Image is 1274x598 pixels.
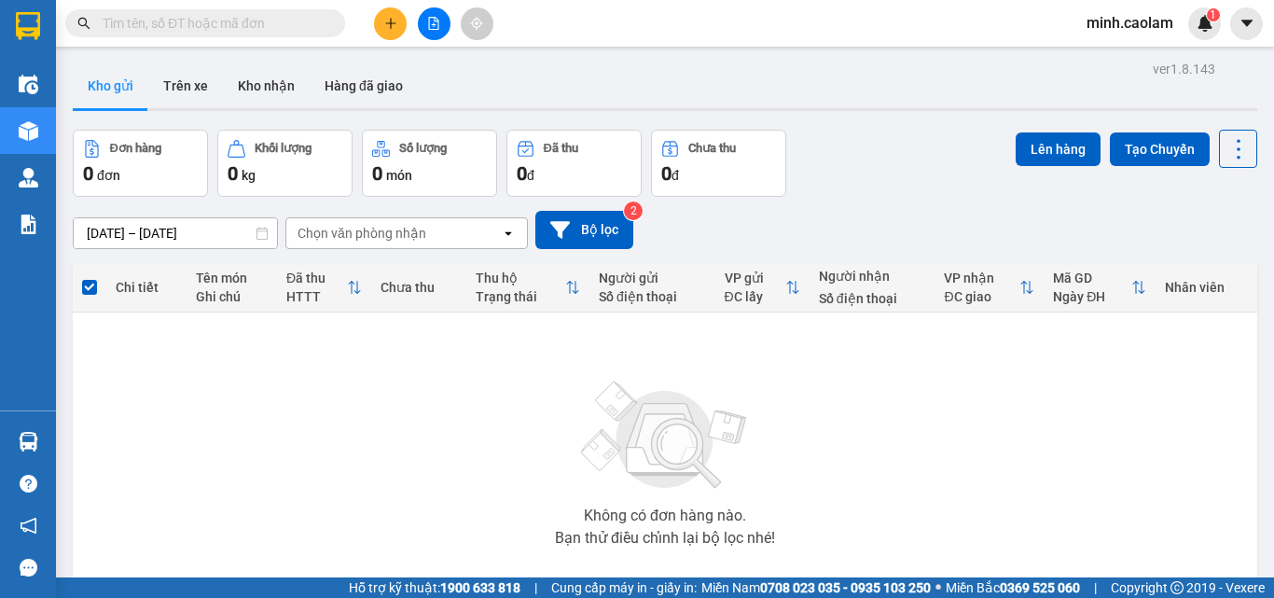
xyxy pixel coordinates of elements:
[935,263,1044,313] th: Toggle SortBy
[544,142,578,155] div: Đã thu
[399,142,447,155] div: Số lượng
[19,432,38,452] img: warehouse-icon
[1230,7,1263,40] button: caret-down
[555,531,775,546] div: Bạn thử điều chỉnh lại bộ lọc nhé!
[286,289,347,304] div: HTTT
[148,63,223,108] button: Trên xe
[672,168,679,183] span: đ
[381,280,456,295] div: Chưa thu
[73,63,148,108] button: Kho gửi
[501,226,516,241] svg: open
[349,577,520,598] span: Hỗ trợ kỹ thuật:
[624,202,643,220] sup: 2
[725,289,785,304] div: ĐC lấy
[599,289,706,304] div: Số điện thoại
[461,7,493,40] button: aim
[20,475,37,493] span: question-circle
[1053,289,1131,304] div: Ngày ĐH
[223,63,310,108] button: Kho nhận
[1153,59,1215,79] div: ver 1.8.143
[1207,8,1220,21] sup: 1
[1072,11,1188,35] span: minh.caolam
[103,13,323,34] input: Tìm tên, số ĐT hoặc mã đơn
[1197,15,1213,32] img: icon-new-feature
[1000,580,1080,595] strong: 0369 525 060
[298,224,426,243] div: Chọn văn phòng nhận
[466,263,589,313] th: Toggle SortBy
[386,168,412,183] span: món
[476,289,565,304] div: Trạng thái
[1044,263,1156,313] th: Toggle SortBy
[286,271,347,285] div: Đã thu
[715,263,810,313] th: Toggle SortBy
[196,289,268,304] div: Ghi chú
[310,63,418,108] button: Hàng đã giao
[944,289,1019,304] div: ĐC giao
[661,162,672,185] span: 0
[572,370,758,501] img: svg+xml;base64,PHN2ZyBjbGFzcz0ibGlzdC1wbHVnX19zdmciIHhtbG5zPSJodHRwOi8vd3d3LnczLm9yZy8yMDAwL3N2Zy...
[517,162,527,185] span: 0
[440,580,520,595] strong: 1900 633 818
[20,559,37,577] span: message
[946,577,1080,598] span: Miền Bắc
[19,121,38,141] img: warehouse-icon
[1053,271,1131,285] div: Mã GD
[217,130,353,197] button: Khối lượng0kg
[1016,132,1101,166] button: Lên hàng
[372,162,382,185] span: 0
[242,168,256,183] span: kg
[73,130,208,197] button: Đơn hàng0đơn
[725,271,785,285] div: VP gửi
[935,584,941,591] span: ⚪️
[599,271,706,285] div: Người gửi
[374,7,407,40] button: plus
[116,280,177,295] div: Chi tiết
[110,142,161,155] div: Đơn hàng
[584,508,746,523] div: Không có đơn hàng nào.
[19,75,38,94] img: warehouse-icon
[535,211,633,249] button: Bộ lọc
[83,162,93,185] span: 0
[688,142,736,155] div: Chưa thu
[19,215,38,234] img: solution-icon
[701,577,931,598] span: Miền Nam
[16,12,40,40] img: logo-vxr
[470,17,483,30] span: aim
[77,17,90,30] span: search
[944,271,1019,285] div: VP nhận
[384,17,397,30] span: plus
[760,580,931,595] strong: 0708 023 035 - 0935 103 250
[228,162,238,185] span: 0
[1239,15,1255,32] span: caret-down
[819,291,926,306] div: Số điện thoại
[527,168,534,183] span: đ
[277,263,371,313] th: Toggle SortBy
[427,17,440,30] span: file-add
[1165,280,1248,295] div: Nhân viên
[1110,132,1210,166] button: Tạo Chuyến
[1170,581,1184,594] span: copyright
[74,218,277,248] input: Select a date range.
[362,130,497,197] button: Số lượng0món
[418,7,450,40] button: file-add
[1210,8,1216,21] span: 1
[506,130,642,197] button: Đã thu0đ
[196,271,268,285] div: Tên món
[551,577,697,598] span: Cung cấp máy in - giấy in:
[20,517,37,535] span: notification
[534,577,537,598] span: |
[1094,577,1097,598] span: |
[819,269,926,284] div: Người nhận
[255,142,312,155] div: Khối lượng
[476,271,565,285] div: Thu hộ
[97,168,120,183] span: đơn
[19,168,38,188] img: warehouse-icon
[651,130,786,197] button: Chưa thu0đ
